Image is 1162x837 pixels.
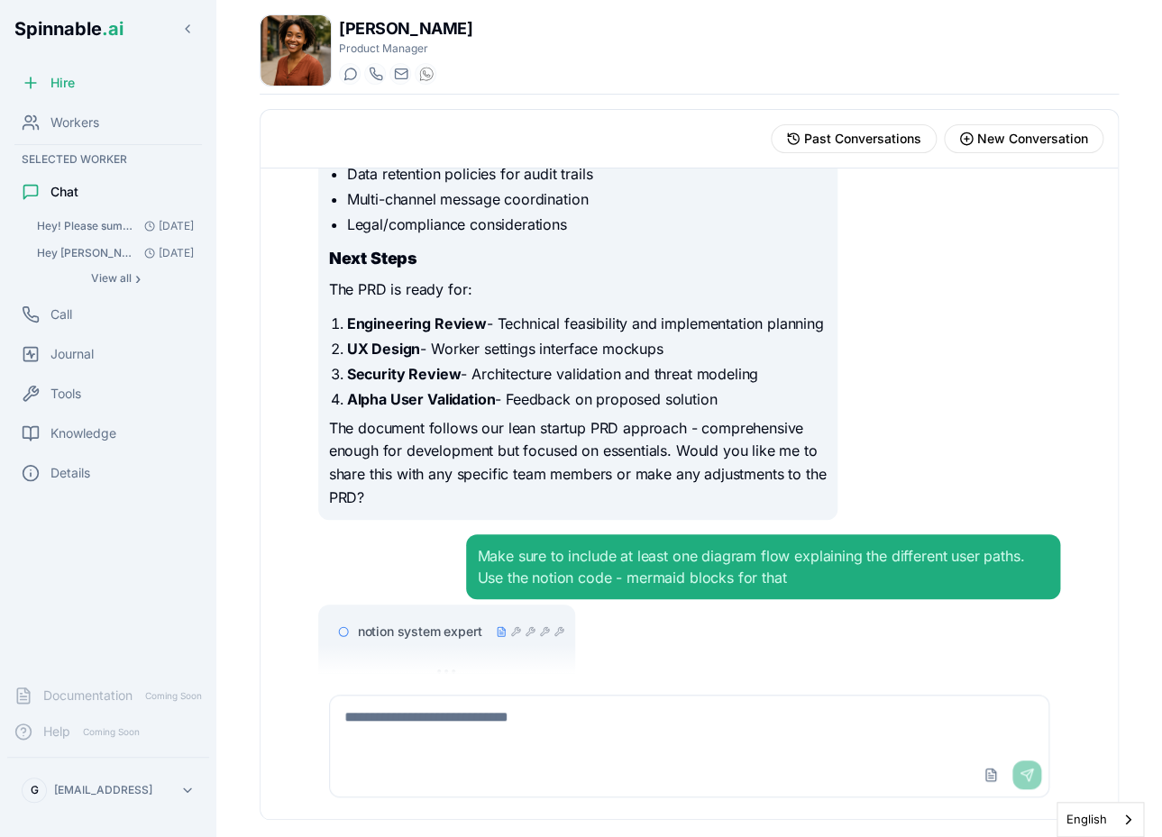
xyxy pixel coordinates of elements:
[525,626,535,637] div: tool_call - completed
[50,345,94,363] span: Journal
[347,365,462,383] strong: Security Review
[347,314,487,332] strong: Engineering Review
[347,338,828,359] li: - Worker settings interface mockups
[43,687,133,705] span: Documentation
[137,246,194,260] span: [DATE]
[29,241,202,266] button: Open conversation: Hey Taylor! Let's brainstorm on a new feature initiative - I want to add an MC...
[389,63,411,85] button: Send email to taylor.mitchell@getspinnable.ai
[329,417,828,509] p: The document follows our lean startup PRD approach - comprehensive enough for development but foc...
[944,124,1103,153] button: Start new conversation
[1057,802,1144,837] aside: Language selected: English
[364,63,386,85] button: Start a call with Taylor Mitchell
[7,149,209,170] div: Selected Worker
[477,545,1049,588] div: Make sure to include at least one diagram flow explaining the different user paths. Use the notio...
[135,271,141,286] span: ›
[347,214,828,235] li: Legal/compliance considerations
[347,363,828,385] li: - Architecture validation and threat modeling
[137,219,194,233] span: [DATE]
[50,114,99,132] span: Workers
[50,74,75,92] span: Hire
[50,424,116,442] span: Knowledge
[358,623,482,641] span: notion system expert
[78,723,145,741] span: Coming Soon
[1057,802,1144,837] div: Language
[329,249,417,268] strong: Next Steps
[977,130,1088,148] span: New Conversation
[339,41,472,56] p: Product Manager
[539,626,550,637] div: tool_call - completed
[1057,803,1143,836] a: English
[37,219,137,233] span: Hey! Please summarize the product usage for the past few days. Only for external users: I'll anal...
[50,183,78,201] span: Chat
[50,305,72,323] span: Call
[496,626,507,637] div: content - continued
[140,687,207,705] span: Coming Soon
[54,783,152,797] p: [EMAIL_ADDRESS]
[347,388,828,410] li: - Feedback on proposed solution
[29,214,202,239] button: Open conversation: Hey! Please summarize the product usage for the past few days. Only for extern...
[804,130,921,148] span: Past Conversations
[415,63,436,85] button: WhatsApp
[347,313,828,334] li: - Technical feasibility and implementation planning
[554,626,564,637] div: tool_call - completed
[14,772,202,808] button: G[EMAIL_ADDRESS]
[419,67,434,81] img: WhatsApp
[339,16,472,41] h1: [PERSON_NAME]
[91,271,132,286] span: View all
[261,15,331,86] img: Taylor Mitchell
[31,783,39,797] span: G
[50,385,81,403] span: Tools
[29,268,202,289] button: Show all conversations
[510,626,521,637] div: tool_call - completed
[37,246,137,260] span: Hey Taylor! Let's brainstorm on a new feature initiative - I want to add an MCP for the Beeper so...
[43,723,70,741] span: Help
[347,188,828,210] li: Multi-channel message coordination
[329,278,828,302] p: The PRD is ready for:
[347,340,421,358] strong: UX Design
[771,124,937,153] button: View past conversations
[50,464,90,482] span: Details
[347,163,828,185] li: Data retention policies for audit trails
[347,390,496,408] strong: Alpha User Validation
[14,18,124,40] span: Spinnable
[102,18,124,40] span: .ai
[339,63,361,85] button: Start a chat with Taylor Mitchell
